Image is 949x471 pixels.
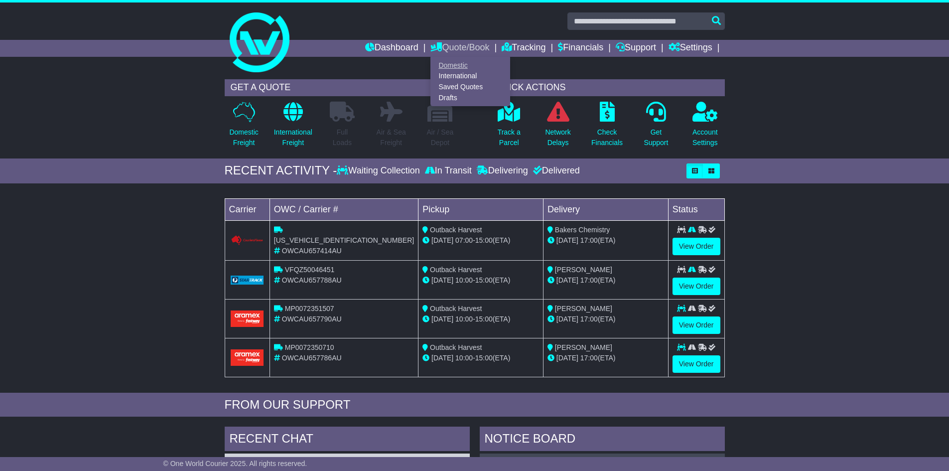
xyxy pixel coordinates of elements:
[282,276,342,284] span: OWCAU657788AU
[547,353,664,363] div: (ETA)
[231,349,264,366] img: Aramex.png
[225,79,460,96] div: GET A QUOTE
[430,40,489,57] a: Quote/Book
[225,427,470,454] div: RECENT CHAT
[285,266,335,274] span: VFQZ50046451
[673,238,720,255] a: View Order
[422,314,539,324] div: - (ETA)
[475,236,493,244] span: 15:00
[580,236,598,244] span: 17:00
[282,247,342,255] span: OWCAU657414AU
[330,127,355,148] p: Full Loads
[692,127,718,148] p: Account Settings
[431,354,453,362] span: [DATE]
[337,165,422,176] div: Waiting Collection
[285,305,334,313] span: MP0072351507
[490,79,725,96] div: QUICK ACTIONS
[556,315,578,323] span: [DATE]
[580,354,598,362] span: 17:00
[673,278,720,295] a: View Order
[270,198,418,220] td: OWC / Carrier #
[547,275,664,286] div: (ETA)
[692,101,718,154] a: AccountSettings
[475,354,493,362] span: 15:00
[430,57,510,106] div: Quote/Book
[274,236,414,244] span: [US_VEHICLE_IDENTIFICATION_NUMBER]
[543,198,668,220] td: Delivery
[580,276,598,284] span: 17:00
[225,198,270,220] td: Carrier
[556,354,578,362] span: [DATE]
[430,305,482,313] span: Outback Harvest
[643,101,669,154] a: GetSupport
[282,354,342,362] span: OWCAU657786AU
[502,40,545,57] a: Tracking
[422,275,539,286] div: - (ETA)
[547,314,664,324] div: (ETA)
[274,127,312,148] p: International Freight
[431,276,453,284] span: [DATE]
[591,127,623,148] p: Check Financials
[455,315,473,323] span: 10:00
[273,101,313,154] a: InternationalFreight
[558,40,603,57] a: Financials
[673,355,720,373] a: View Order
[431,71,510,82] a: International
[422,353,539,363] div: - (ETA)
[555,343,612,351] span: [PERSON_NAME]
[422,165,474,176] div: In Transit
[225,398,725,412] div: FROM OUR SUPPORT
[430,226,482,234] span: Outback Harvest
[455,236,473,244] span: 07:00
[231,311,264,327] img: Aramex.png
[282,315,342,323] span: OWCAU657790AU
[556,276,578,284] span: [DATE]
[644,127,668,148] p: Get Support
[668,198,724,220] td: Status
[225,163,337,178] div: RECENT ACTIVITY -
[229,101,259,154] a: DomesticFreight
[431,60,510,71] a: Domestic
[431,236,453,244] span: [DATE]
[231,276,264,285] img: GetCarrierServiceLogo
[431,92,510,103] a: Drafts
[544,101,571,154] a: NetworkDelays
[669,40,712,57] a: Settings
[418,198,543,220] td: Pickup
[556,236,578,244] span: [DATE]
[616,40,656,57] a: Support
[285,343,334,351] span: MP0072350710
[497,101,521,154] a: Track aParcel
[427,127,454,148] p: Air / Sea Depot
[673,316,720,334] a: View Order
[591,101,623,154] a: CheckFinancials
[475,315,493,323] span: 15:00
[498,127,521,148] p: Track a Parcel
[163,460,307,468] span: © One World Courier 2025. All rights reserved.
[531,165,580,176] div: Delivered
[422,235,539,246] div: - (ETA)
[430,266,482,274] span: Outback Harvest
[455,276,473,284] span: 10:00
[475,276,493,284] span: 15:00
[365,40,418,57] a: Dashboard
[430,343,482,351] span: Outback Harvest
[431,82,510,93] a: Saved Quotes
[555,266,612,274] span: [PERSON_NAME]
[580,315,598,323] span: 17:00
[474,165,531,176] div: Delivering
[480,427,725,454] div: NOTICE BOARD
[377,127,406,148] p: Air & Sea Freight
[545,127,570,148] p: Network Delays
[229,127,258,148] p: Domestic Freight
[455,354,473,362] span: 10:00
[547,235,664,246] div: (ETA)
[431,315,453,323] span: [DATE]
[555,305,612,313] span: [PERSON_NAME]
[555,226,610,234] span: Bakers Chemistry
[231,235,264,246] img: Couriers_Please.png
